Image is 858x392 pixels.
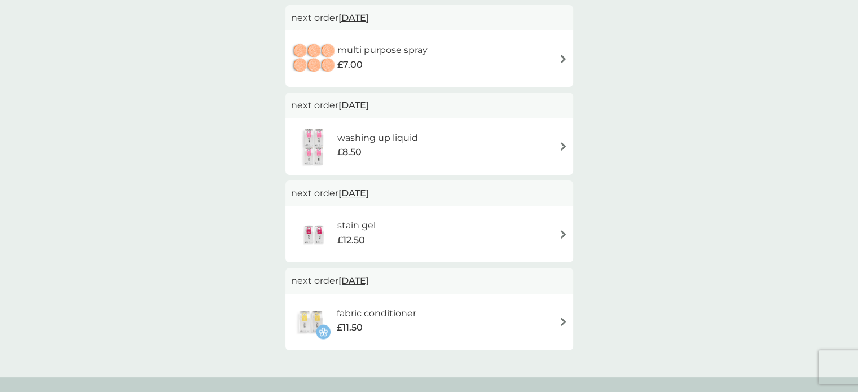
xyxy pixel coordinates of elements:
h6: fabric conditioner [337,306,416,321]
p: next order [291,11,567,25]
span: [DATE] [338,182,369,204]
img: arrow right [559,55,567,63]
span: [DATE] [338,94,369,116]
p: next order [291,274,567,288]
h6: stain gel [337,218,376,233]
span: £12.50 [337,233,365,248]
span: £11.50 [337,320,363,335]
img: washing up liquid [291,127,337,166]
img: stain gel [291,214,337,254]
h6: multi purpose spray [337,43,428,58]
img: arrow right [559,318,567,326]
span: £8.50 [337,145,362,160]
img: arrow right [559,142,567,151]
img: arrow right [559,230,567,239]
p: next order [291,186,567,201]
p: next order [291,98,567,113]
img: multi purpose spray [291,39,337,78]
span: £7.00 [337,58,363,72]
img: fabric conditioner [291,302,331,342]
h6: washing up liquid [337,131,418,146]
span: [DATE] [338,270,369,292]
span: [DATE] [338,7,369,29]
